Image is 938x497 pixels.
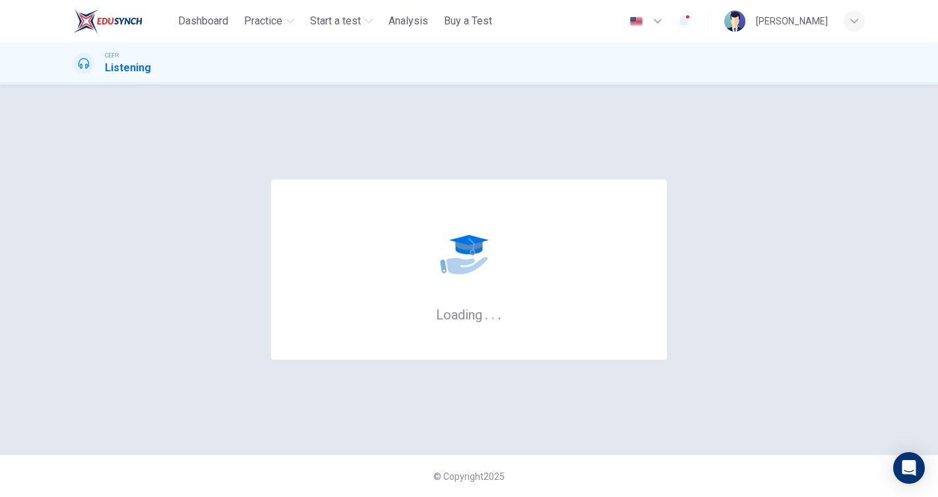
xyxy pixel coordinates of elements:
span: Dashboard [178,13,228,29]
span: Buy a Test [444,13,492,29]
button: Dashboard [173,9,234,33]
h1: Listening [105,60,151,76]
button: Start a test [305,9,378,33]
div: Open Intercom Messenger [893,452,925,484]
h6: . [491,302,495,324]
span: Start a test [310,13,361,29]
img: Profile picture [724,11,745,32]
button: Analysis [383,9,433,33]
span: CEFR [105,51,119,60]
div: [PERSON_NAME] [756,13,828,29]
img: en [628,17,644,26]
h6: . [484,302,489,324]
img: ELTC logo [73,8,142,34]
a: ELTC logo [73,8,173,34]
span: Analysis [389,13,428,29]
button: Practice [239,9,299,33]
span: Practice [244,13,282,29]
h6: Loading [436,306,502,323]
span: © Copyright 2025 [433,471,505,482]
h6: . [497,302,502,324]
button: Buy a Test [439,9,497,33]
